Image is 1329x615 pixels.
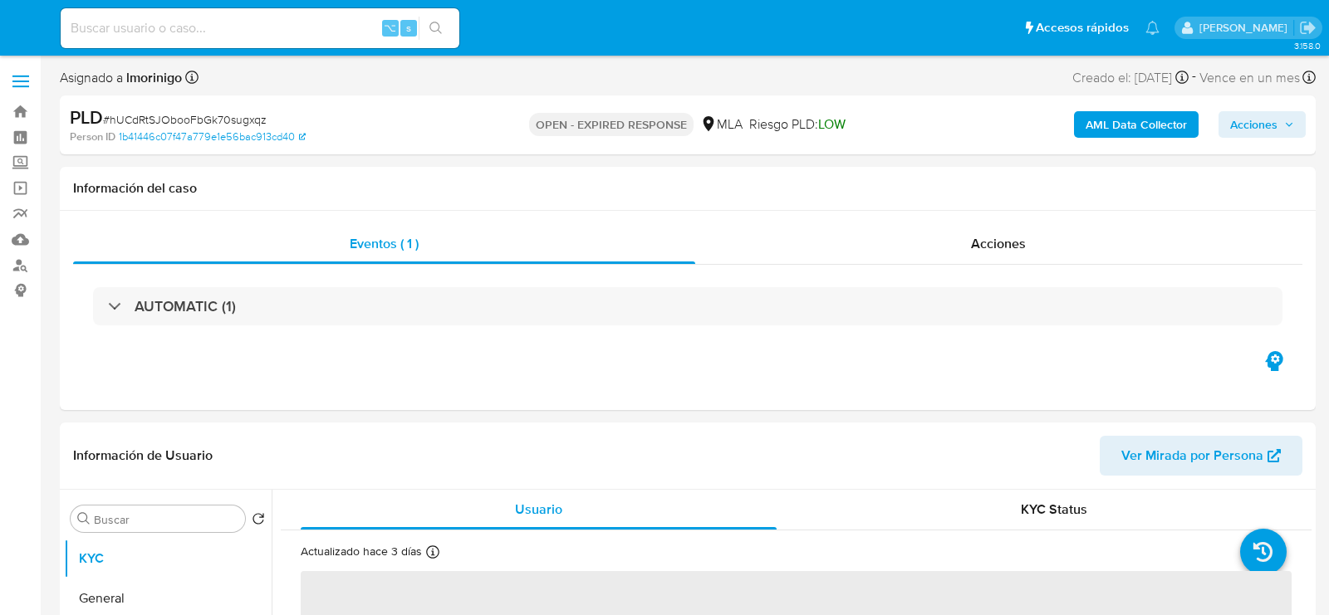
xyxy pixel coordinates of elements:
a: Salir [1299,19,1317,37]
h1: Información de Usuario [73,447,213,464]
p: Actualizado hace 3 días [301,544,422,559]
input: Buscar [94,512,238,527]
span: s [406,20,411,36]
span: - [1192,66,1196,89]
button: Buscar [77,512,91,525]
a: 1b41446c07f47a779e1e56bac913cd40 [119,129,306,144]
h3: AUTOMATIC (1) [135,297,236,315]
span: Usuario [515,500,562,519]
span: Eventos ( 1 ) [350,234,419,253]
button: AML Data Collector [1074,111,1199,138]
button: Acciones [1219,111,1306,138]
a: Notificaciones [1145,21,1160,35]
p: lourdes.morinigo@mercadolibre.com [1199,20,1293,36]
span: # hUCdRtSJObooFbGk70sugxqz [103,111,267,128]
div: AUTOMATIC (1) [93,287,1282,325]
span: Riesgo PLD: [749,115,846,134]
input: Buscar usuario o caso... [61,17,459,39]
span: Accesos rápidos [1036,19,1129,37]
span: KYC Status [1021,500,1087,519]
h1: Información del caso [73,180,1302,197]
span: Vence en un mes [1199,69,1300,87]
div: Creado el: [DATE] [1072,66,1189,89]
span: ⌥ [384,20,396,36]
button: KYC [64,539,272,578]
button: Volver al orden por defecto [252,512,265,530]
b: PLD [70,104,103,130]
b: lmorinigo [123,68,182,87]
button: search-icon [419,17,453,40]
button: Ver Mirada por Persona [1100,436,1302,476]
span: Acciones [971,234,1026,253]
span: LOW [818,115,846,134]
b: AML Data Collector [1086,111,1187,138]
p: OPEN - EXPIRED RESPONSE [529,113,694,136]
span: Ver Mirada por Persona [1121,436,1263,476]
span: Acciones [1230,111,1278,138]
span: Asignado a [60,69,182,87]
div: MLA [700,115,743,134]
b: Person ID [70,129,115,144]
